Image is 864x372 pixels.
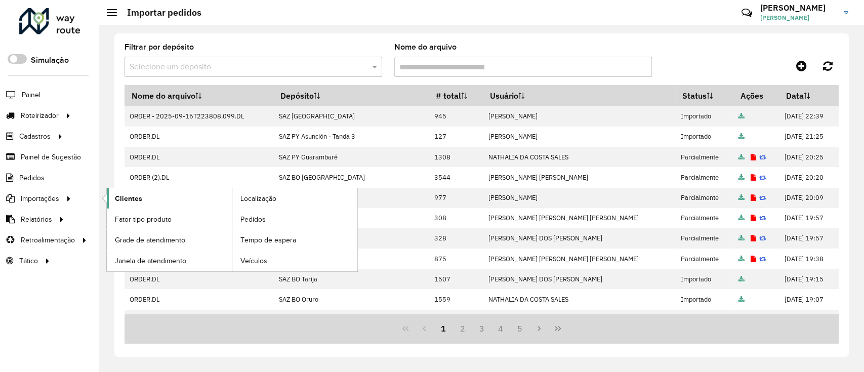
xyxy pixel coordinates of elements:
a: Exibir log de erros [751,153,756,161]
td: [DATE] 19:05 [779,310,838,330]
td: ORDER (2).DL [125,167,273,187]
td: 328 [429,228,483,249]
td: [PERSON_NAME] DOS [PERSON_NAME] [483,228,675,249]
button: 4 [491,319,510,338]
td: Importado [675,289,733,309]
td: SAZ [GEOGRAPHIC_DATA] [273,106,429,127]
td: [DATE] 20:25 [779,147,838,167]
td: Importado [675,127,733,147]
td: [DATE] 19:07 [779,289,838,309]
a: Reimportar [759,255,766,263]
span: Janela de atendimento [115,256,186,266]
span: Importações [21,193,59,204]
span: Tático [19,256,38,266]
td: NATHALIA DA COSTA SALES [483,147,675,167]
td: NATHALIA DA COSTA SALES [483,289,675,309]
td: SAZ BO Oruro [273,289,429,309]
td: ORDER.DL [125,127,273,147]
span: Fator tipo produto [115,214,172,225]
td: SAZ PY Guarambaré [273,147,429,167]
th: Status [675,85,733,106]
td: 1559 [429,289,483,309]
button: Next Page [529,319,549,338]
th: Nome do arquivo [125,85,273,106]
td: [PERSON_NAME] [483,188,675,208]
th: Depósito [273,85,429,106]
h2: Importar pedidos [117,7,201,18]
a: Exibir log de erros [751,214,756,222]
td: 945 [429,106,483,127]
span: Painel [22,90,40,100]
a: Exibir log de erros [751,173,756,182]
a: Fator tipo produto [107,209,232,229]
span: Painel de Sugestão [21,152,81,162]
td: ORDER - 2025-09-16T223808.099.DL [125,106,273,127]
th: Usuário [483,85,675,106]
a: Arquivo completo [738,153,745,161]
a: Arquivo completo [738,132,745,141]
td: [DATE] 19:57 [779,208,838,228]
td: Parcialmente [675,188,733,208]
span: Pedidos [19,173,45,183]
td: Parcialmente [675,249,733,269]
td: [DATE] 19:15 [779,269,838,289]
td: Parcialmente [675,208,733,228]
a: Arquivo completo [738,173,745,182]
td: 1308 [429,147,483,167]
a: Contato Rápido [736,2,758,24]
label: Simulação [31,54,69,66]
th: Data [779,85,838,106]
a: Pedidos [232,209,357,229]
td: [DATE] 20:09 [779,188,838,208]
td: SAZ [GEOGRAPHIC_DATA] [273,310,429,330]
td: 1507 [429,269,483,289]
span: [PERSON_NAME] [760,13,836,22]
td: [PERSON_NAME] [483,127,675,147]
button: 3 [472,319,491,338]
td: [DATE] 20:20 [779,167,838,187]
td: 3544 [429,167,483,187]
a: Clientes [107,188,232,209]
td: [PERSON_NAME] [483,106,675,127]
button: 1 [434,319,453,338]
span: Retroalimentação [21,235,75,245]
a: Grade de atendimento [107,230,232,250]
td: Importado [675,269,733,289]
td: [PERSON_NAME] [PERSON_NAME] [PERSON_NAME] [483,249,675,269]
td: 875 [429,249,483,269]
td: [DATE] 19:38 [779,249,838,269]
span: Clientes [115,193,142,204]
td: Parcialmente [675,147,733,167]
a: Localização [232,188,357,209]
a: Veículos [232,251,357,271]
span: Tempo de espera [240,235,296,245]
span: Relatórios [21,214,52,225]
a: Arquivo completo [738,275,745,283]
span: Pedidos [240,214,266,225]
a: Reimportar [759,193,766,202]
a: Arquivo completo [738,255,745,263]
span: Cadastros [19,131,51,142]
a: Arquivo completo [738,214,745,222]
a: Arquivo completo [738,295,745,304]
th: Ações [733,85,779,106]
a: Exibir log de erros [751,234,756,242]
a: Exibir log de erros [751,255,756,263]
td: [PERSON_NAME] [483,310,675,330]
h3: [PERSON_NAME] [760,3,836,13]
a: Reimportar [759,214,766,222]
td: [PERSON_NAME] [PERSON_NAME] [PERSON_NAME] [483,208,675,228]
td: 919 [429,310,483,330]
span: Localização [240,193,276,204]
td: Parcialmente [675,167,733,187]
button: 5 [510,319,529,338]
th: # total [429,85,483,106]
label: Nome do arquivo [394,41,457,53]
td: [DATE] 22:39 [779,106,838,127]
label: Filtrar por depósito [125,41,194,53]
td: [DATE] 21:25 [779,127,838,147]
a: Reimportar [759,153,766,161]
a: Arquivo completo [738,234,745,242]
td: Importado [675,310,733,330]
a: Reimportar [759,173,766,182]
